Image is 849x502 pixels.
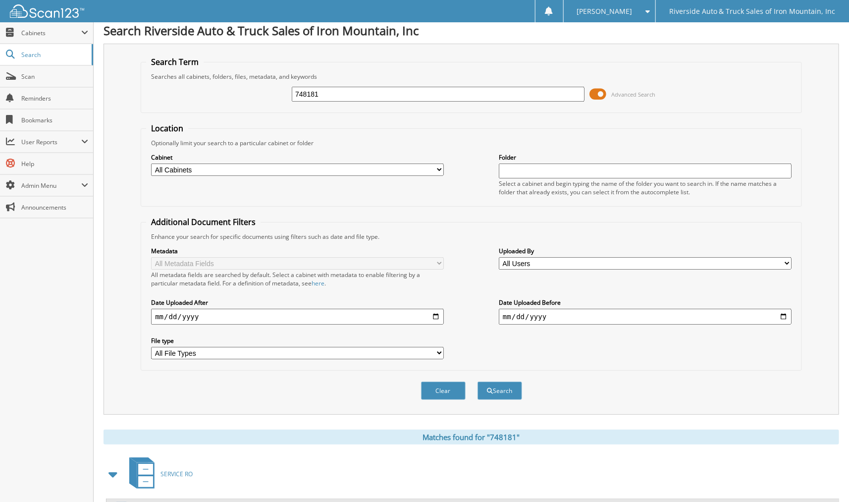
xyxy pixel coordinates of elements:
label: Uploaded By [499,247,792,255]
label: Folder [499,153,792,162]
iframe: Chat Widget [799,454,849,502]
button: Clear [421,382,466,400]
legend: Location [146,123,188,134]
span: [PERSON_NAME] [577,8,633,14]
span: Cabinets [21,29,81,37]
div: All metadata fields are searched by default. Select a cabinet with metadata to enable filtering b... [151,271,444,287]
span: User Reports [21,138,81,146]
label: Date Uploaded Before [499,298,792,307]
legend: Additional Document Filters [146,217,261,227]
span: Scan [21,72,88,81]
span: Bookmarks [21,116,88,124]
input: start [151,309,444,325]
label: File type [151,336,444,345]
legend: Search Term [146,56,204,67]
span: Announcements [21,203,88,212]
div: Select a cabinet and begin typing the name of the folder you want to search in. If the name match... [499,179,792,196]
span: Admin Menu [21,181,81,190]
label: Date Uploaded After [151,298,444,307]
span: Help [21,160,88,168]
span: Reminders [21,94,88,103]
span: Advanced Search [612,91,656,98]
div: Optionally limit your search to a particular cabinet or folder [146,139,796,147]
span: SERVICE RO [160,470,193,478]
h1: Search Riverside Auto & Truck Sales of Iron Mountain, Inc [104,22,839,39]
span: Search [21,51,87,59]
div: Matches found for "748181" [104,430,839,445]
div: Searches all cabinets, folders, files, metadata, and keywords [146,72,796,81]
input: end [499,309,792,325]
button: Search [478,382,522,400]
span: Riverside Auto & Truck Sales of Iron Mountain, Inc [669,8,836,14]
div: Enhance your search for specific documents using filters such as date and file type. [146,232,796,241]
a: here [312,279,324,287]
a: SERVICE RO [123,454,193,494]
img: scan123-logo-white.svg [10,4,84,18]
label: Metadata [151,247,444,255]
label: Cabinet [151,153,444,162]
